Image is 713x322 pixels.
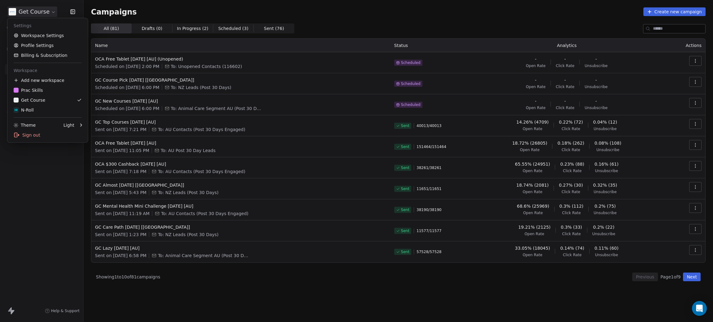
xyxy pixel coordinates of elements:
div: Settings [10,21,85,31]
div: Theme [14,122,36,128]
a: Billing & Subscription [10,50,85,60]
div: Add new workspace [10,75,85,85]
div: Light [63,122,74,128]
div: Get Course [14,97,45,103]
a: Profile Settings [10,40,85,50]
div: Sign out [10,130,85,140]
a: Workspace Settings [10,31,85,40]
img: gc-on-white.png [14,98,19,103]
div: Prac Skills [14,87,43,93]
div: Workspace [10,66,85,75]
div: N-Roll [14,107,34,113]
img: Profile%20Image%20(1).png [14,108,19,112]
